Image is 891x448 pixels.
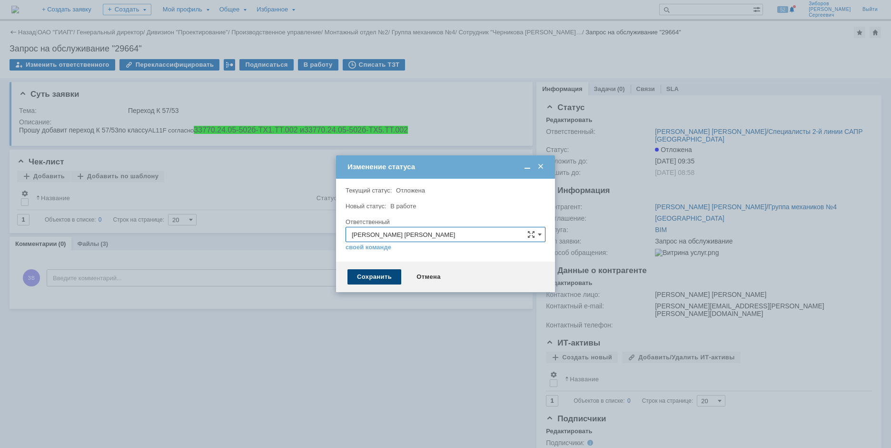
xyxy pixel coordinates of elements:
label: Текущий статус: [346,187,392,194]
span: по классу [99,0,129,8]
span: AL11F согласно [129,1,389,8]
span: Сложная форма [527,231,535,238]
label: Новый статус: [346,203,386,210]
div: Ответственный [346,219,544,225]
div: Изменение статуса [347,163,545,171]
span: Свернуть (Ctrl + M) [523,163,532,171]
span: Отложена [396,187,425,194]
span: В работе [390,203,416,210]
span: Закрыть [536,163,545,171]
a: своей команде [346,244,391,251]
